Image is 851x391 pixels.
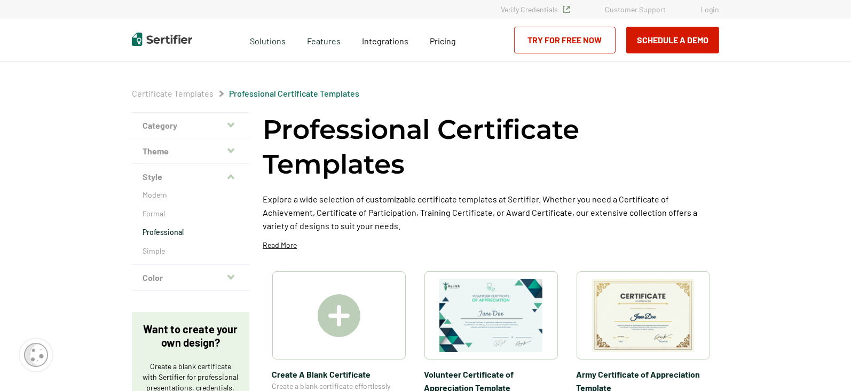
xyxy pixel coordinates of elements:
button: Color [132,265,249,291]
img: Sertifier | Digital Credentialing Platform [132,33,192,46]
button: Schedule a Demo [626,27,719,53]
span: Integrations [363,36,409,46]
p: Want to create your own design? [143,323,239,349]
span: Create A Blank Certificate [272,367,406,381]
a: Professional [143,227,239,238]
p: Read More [263,240,297,251]
img: Army Certificate of Appreciation​ Template [592,279,695,352]
span: Certificate Templates [132,88,214,99]
iframe: Chat Widget [798,340,851,391]
a: Pricing [430,33,456,46]
a: Modern [143,190,239,200]
a: Certificate Templates [132,88,214,98]
a: Verify Credentials [501,5,570,14]
a: Formal [143,208,239,219]
div: Breadcrumb [132,88,359,99]
a: Integrations [363,33,409,46]
img: Cookie Popup Icon [24,343,48,367]
button: Theme [132,138,249,164]
a: Simple [143,246,239,256]
a: Try for Free Now [514,27,616,53]
a: Professional Certificate Templates [229,88,359,98]
p: Explore a wide selection of customizable certificate templates at Sertifier. Whether you need a C... [263,192,719,232]
span: Professional Certificate Templates [229,88,359,99]
span: Features [308,33,341,46]
span: Pricing [430,36,456,46]
span: Solutions [250,33,286,46]
div: Style [132,190,249,265]
a: Login [700,5,719,14]
img: Create A Blank Certificate [318,294,360,337]
button: Category [132,113,249,138]
h1: Professional Certificate Templates [263,112,719,182]
a: Customer Support [605,5,666,14]
button: Style [132,164,249,190]
img: Volunteer Certificate of Appreciation Template [439,279,543,352]
img: Verified [563,6,570,13]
